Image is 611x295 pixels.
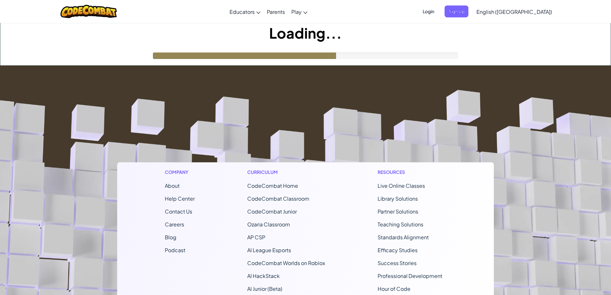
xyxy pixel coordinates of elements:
[291,8,302,15] span: Play
[247,285,282,292] a: AI Junior (Beta)
[247,260,325,266] a: CodeCombat Worlds on Roblox
[378,234,429,241] a: Standards Alignment
[165,195,195,202] a: Help Center
[378,260,417,266] a: Success Stories
[288,3,311,20] a: Play
[473,3,555,20] a: English ([GEOGRAPHIC_DATA])
[378,195,418,202] a: Library Solutions
[247,195,309,202] a: CodeCombat Classroom
[247,208,297,215] a: CodeCombat Junior
[378,221,423,228] a: Teaching Solutions
[247,182,298,189] span: CodeCombat Home
[61,5,117,18] img: CodeCombat logo
[247,234,265,241] a: AP CSP
[378,247,418,253] a: Efficacy Studies
[0,23,611,43] h1: Loading...
[378,285,410,292] a: Hour of Code
[247,221,290,228] a: Ozaria Classroom
[419,5,438,17] button: Login
[230,8,255,15] span: Educators
[476,8,552,15] span: English ([GEOGRAPHIC_DATA])
[226,3,264,20] a: Educators
[165,234,176,241] a: Blog
[165,247,185,253] a: Podcast
[165,182,180,189] a: About
[165,221,184,228] a: Careers
[378,208,418,215] a: Partner Solutions
[378,182,425,189] a: Live Online Classes
[247,169,325,176] h1: Curriculum
[264,3,288,20] a: Parents
[247,272,280,279] a: AI HackStack
[378,272,442,279] a: Professional Development
[165,208,192,215] span: Contact Us
[247,247,291,253] a: AI League Esports
[378,169,446,176] h1: Resources
[165,169,195,176] h1: Company
[445,5,468,17] button: Sign Up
